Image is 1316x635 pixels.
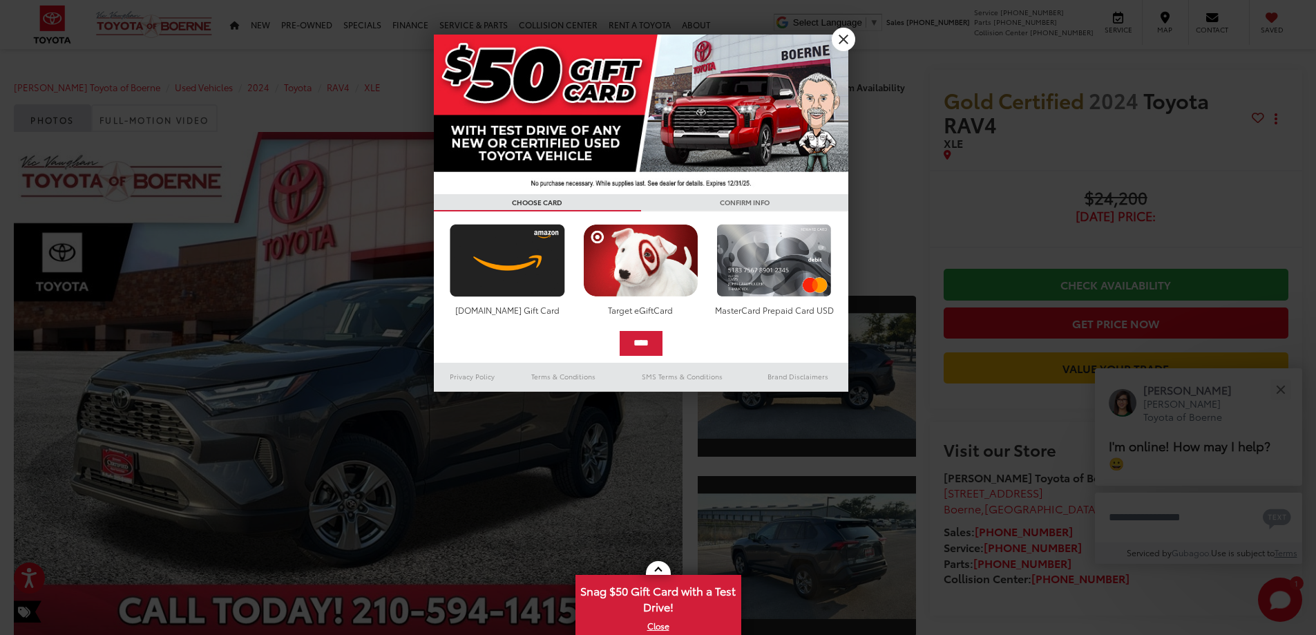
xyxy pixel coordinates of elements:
a: Privacy Policy [434,368,511,385]
div: [DOMAIN_NAME] Gift Card [446,304,569,316]
h3: CONFIRM INFO [641,194,848,211]
div: MasterCard Prepaid Card USD [713,304,835,316]
h3: CHOOSE CARD [434,194,641,211]
img: targetcard.png [580,224,702,297]
img: mastercard.png [713,224,835,297]
span: Snag $50 Gift Card with a Test Drive! [577,576,740,618]
img: amazoncard.png [446,224,569,297]
img: 42635_top_851395.jpg [434,35,848,194]
a: Terms & Conditions [511,368,616,385]
a: SMS Terms & Conditions [617,368,747,385]
a: Brand Disclaimers [747,368,848,385]
div: Target eGiftCard [580,304,702,316]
